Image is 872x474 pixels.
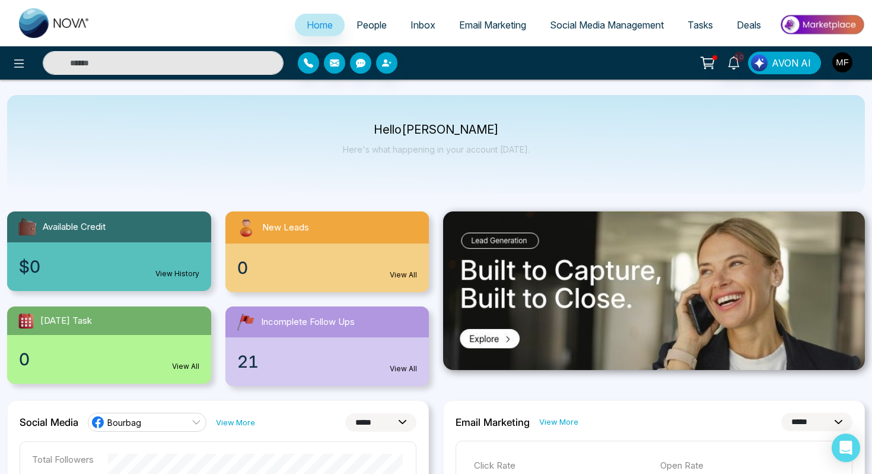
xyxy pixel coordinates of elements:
img: availableCredit.svg [17,216,38,238]
a: View More [216,417,255,428]
p: Open Rate [660,459,835,473]
span: [DATE] Task [40,314,92,328]
span: Home [307,19,333,31]
a: View All [172,361,199,372]
div: Open Intercom Messenger [832,434,860,462]
button: AVON AI [748,52,821,74]
span: AVON AI [772,56,811,70]
span: 21 [237,349,259,374]
img: Market-place.gif [779,11,865,38]
p: Here's what happening in your account [DATE]. [343,144,530,154]
span: Tasks [688,19,713,31]
span: Email Marketing [459,19,526,31]
span: 0 [237,255,248,280]
span: $0 [19,254,40,279]
p: Hello [PERSON_NAME] [343,125,530,135]
a: New Leads0View All [218,211,437,292]
p: Click Rate [474,459,648,473]
span: Bourbag [107,417,141,428]
img: User Avatar [832,52,852,72]
img: followUps.svg [235,311,256,333]
img: todayTask.svg [17,311,36,330]
a: People [345,14,399,36]
a: Tasks [676,14,725,36]
a: View All [390,364,417,374]
span: 10 [734,52,744,62]
span: Inbox [410,19,435,31]
span: New Leads [262,221,309,235]
a: Deals [725,14,773,36]
a: Incomplete Follow Ups21View All [218,306,437,386]
span: Social Media Management [550,19,664,31]
span: Incomplete Follow Ups [261,315,355,329]
a: View All [390,270,417,280]
img: Nova CRM Logo [19,8,90,38]
a: Inbox [399,14,447,36]
a: Email Marketing [447,14,538,36]
a: 10 [720,52,748,72]
img: . [443,211,865,370]
a: View More [539,416,578,428]
span: 0 [19,347,30,372]
img: newLeads.svg [235,216,257,239]
h2: Social Media [20,416,78,428]
span: Available Credit [43,220,106,234]
img: Lead Flow [751,55,768,71]
a: Social Media Management [538,14,676,36]
h2: Email Marketing [456,416,530,428]
span: Deals [737,19,761,31]
a: View History [155,268,199,279]
p: Total Followers [32,454,94,465]
span: People [357,19,387,31]
a: Home [295,14,345,36]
